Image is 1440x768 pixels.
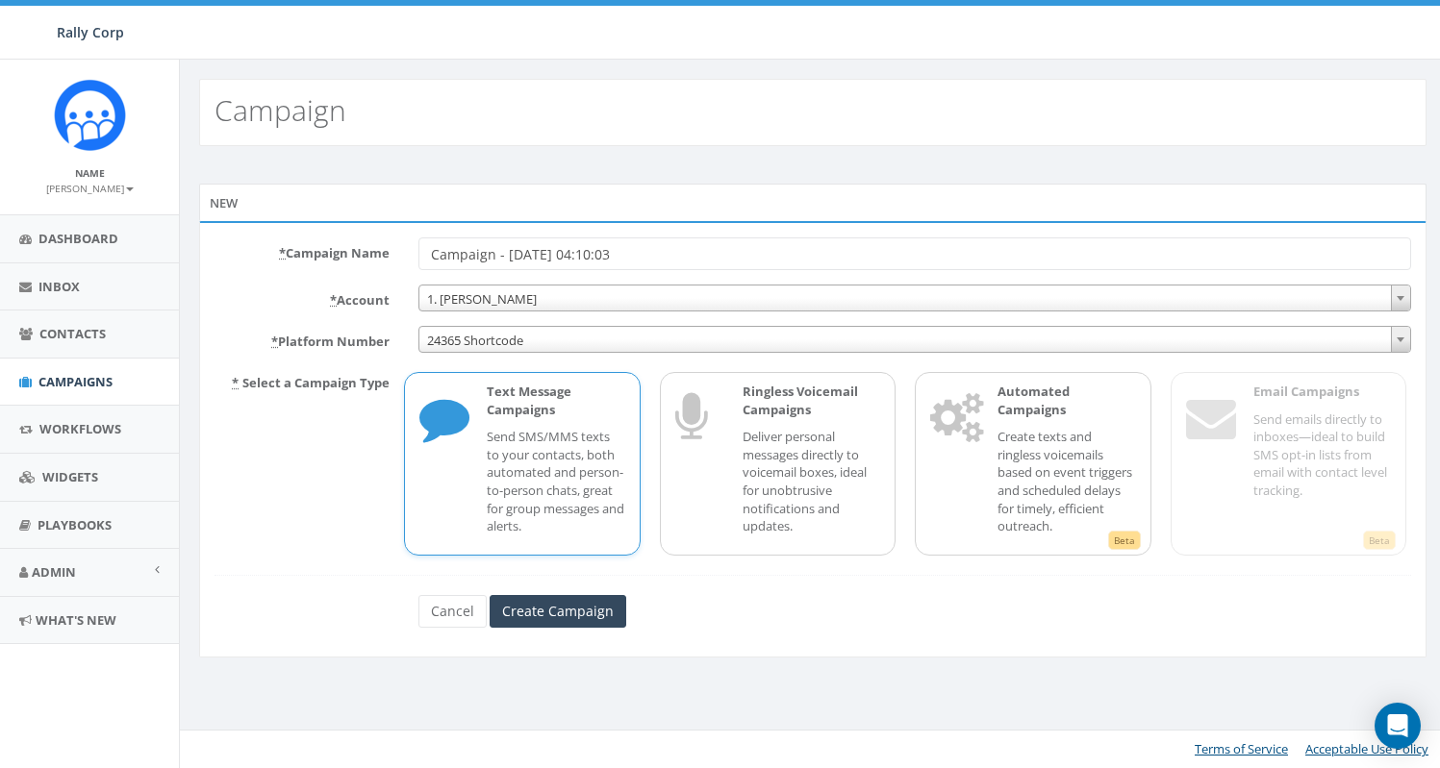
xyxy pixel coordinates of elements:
[998,383,1135,418] p: Automated Campaigns
[200,326,404,351] label: Platform Number
[1305,740,1428,757] a: Acceptable Use Policy
[330,291,337,309] abbr: required
[39,420,121,437] span: Workflows
[419,327,1410,354] span: 24365 Shortcode
[38,230,118,247] span: Dashboard
[75,166,105,180] small: Name
[46,179,134,196] a: [PERSON_NAME]
[743,428,880,534] p: Deliver personal messages directly to voicemail boxes, ideal for unobtrusive notifications and up...
[487,428,624,534] p: Send SMS/MMS texts to your contacts, both automated and person-to-person chats, great for group m...
[418,285,1411,311] span: 1. James Martin
[418,326,1411,353] span: 24365 Shortcode
[42,468,98,485] span: Widgets
[418,595,487,628] a: Cancel
[200,237,404,262] label: Campaign Name
[38,278,80,295] span: Inbox
[57,23,124,41] span: Rally Corp
[487,383,624,418] p: Text Message Campaigns
[271,333,278,350] abbr: required
[279,244,286,261] abbr: required
[419,285,1410,312] span: 1. James Martin
[38,373,113,390] span: Campaigns
[242,374,390,391] span: Select a Campaign Type
[1363,531,1396,550] span: Beta
[490,595,626,628] input: Create Campaign
[199,184,1427,222] div: New
[54,79,126,151] img: Icon_1.png
[46,182,134,195] small: [PERSON_NAME]
[1375,703,1421,749] div: Open Intercom Messenger
[215,94,346,126] h2: Campaign
[1108,531,1141,550] span: Beta
[1195,740,1288,757] a: Terms of Service
[418,237,1411,270] input: Enter Campaign Name
[998,428,1135,534] p: Create texts and ringless voicemails based on event triggers and scheduled delays for timely, eff...
[36,611,116,629] span: What's New
[743,383,880,418] p: Ringless Voicemail Campaigns
[39,325,106,342] span: Contacts
[32,563,76,581] span: Admin
[38,516,112,533] span: Playbooks
[200,285,404,310] label: Account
